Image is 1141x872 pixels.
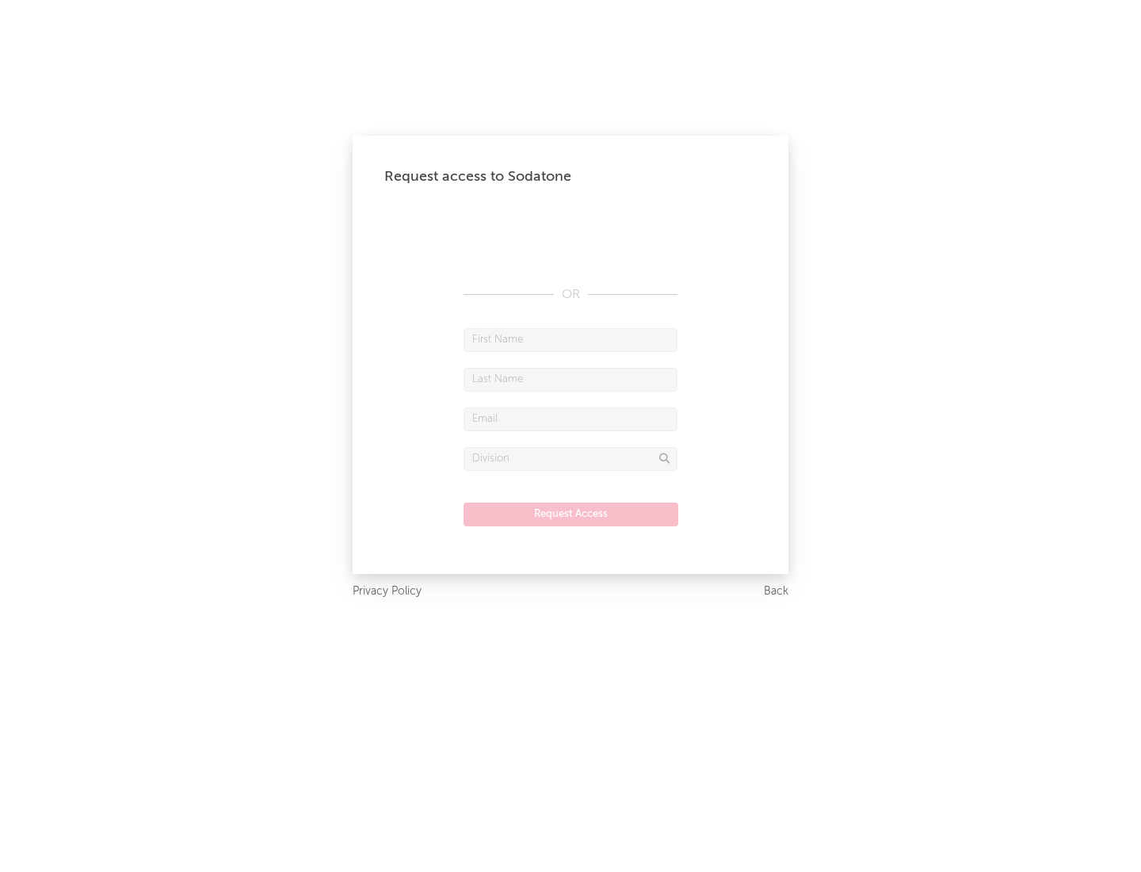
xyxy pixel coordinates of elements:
div: OR [464,285,677,304]
button: Request Access [464,503,678,526]
input: Last Name [464,368,677,392]
a: Back [764,582,788,602]
input: First Name [464,328,677,352]
div: Request access to Sodatone [384,167,757,186]
input: Division [464,447,677,471]
a: Privacy Policy [353,582,422,602]
input: Email [464,407,677,431]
